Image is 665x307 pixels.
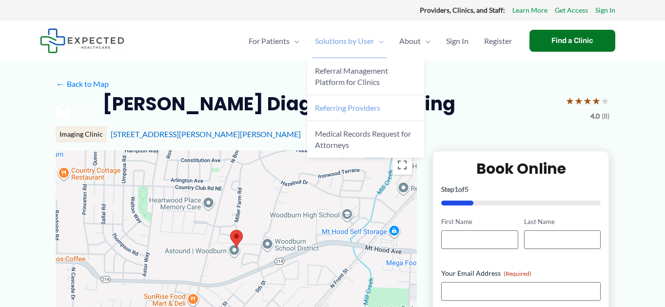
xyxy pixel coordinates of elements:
a: Referring Providers [307,95,424,121]
a: [STREET_ADDRESS][PERSON_NAME][PERSON_NAME] [111,129,301,139]
nav: Primary Site Navigation [241,24,520,58]
span: 5 [465,185,469,193]
button: Toggle fullscreen view [392,155,412,175]
span: ★ [574,92,583,110]
h2: Book Online [441,159,601,178]
span: ★ [601,92,609,110]
span: ★ [592,92,601,110]
a: Sign In [595,4,615,17]
a: Referral Management Platform for Clinics [307,58,424,95]
span: ★ [583,92,592,110]
label: Your Email Address [441,268,601,278]
span: Menu Toggle [290,24,299,58]
a: Find a Clinic [529,30,615,52]
a: For PatientsMenu Toggle [241,24,307,58]
div: Imaging Clinic [56,126,107,143]
a: Medical Records Request for Attorneys [307,121,424,158]
a: Solutions by UserMenu Toggle [307,24,391,58]
span: About [399,24,421,58]
span: Sign In [446,24,469,58]
span: Medical Records Request for Attorneys [315,129,411,149]
span: Menu Toggle [374,24,384,58]
span: For Patients [249,24,290,58]
a: Register [476,24,520,58]
span: Menu Toggle [421,24,430,58]
span: Referring Providers [315,103,380,112]
span: Register [484,24,512,58]
a: ←Back to Map [56,77,109,91]
span: Referral Management Platform for Clinics [315,66,388,86]
strong: Providers, Clinics, and Staff: [420,6,505,14]
label: First Name [441,217,518,226]
a: Get Access [555,4,588,17]
span: ★ [566,92,574,110]
span: Solutions by User [315,24,374,58]
span: 1 [454,185,458,193]
span: (Required) [504,270,531,277]
h2: [PERSON_NAME] Diagnostic Imaging [102,92,455,116]
a: AboutMenu Toggle [391,24,438,58]
a: Learn More [512,4,548,17]
a: Sign In [438,24,476,58]
span: 4.0 [590,110,600,123]
span: (8) [602,110,609,123]
span: ← [56,79,65,88]
p: Step of [441,186,601,193]
label: Last Name [524,217,601,226]
img: Expected Healthcare Logo - side, dark font, small [40,28,124,53]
